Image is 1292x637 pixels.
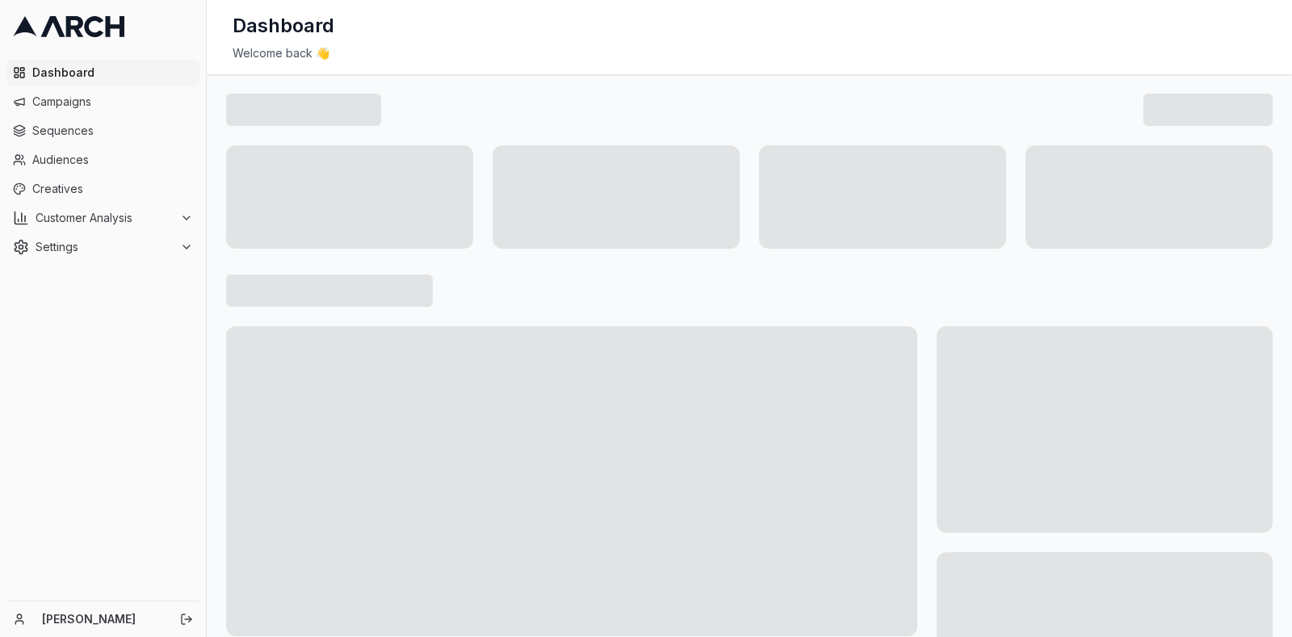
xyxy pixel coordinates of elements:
a: Audiences [6,147,199,173]
span: Customer Analysis [36,210,174,226]
a: Sequences [6,118,199,144]
div: Welcome back 👋 [233,45,1266,61]
span: Audiences [32,152,193,168]
button: Customer Analysis [6,205,199,231]
a: [PERSON_NAME] [42,611,162,627]
h1: Dashboard [233,13,334,39]
button: Settings [6,234,199,260]
a: Dashboard [6,60,199,86]
span: Campaigns [32,94,193,110]
a: Campaigns [6,89,199,115]
span: Sequences [32,123,193,139]
button: Log out [175,608,198,631]
span: Settings [36,239,174,255]
span: Creatives [32,181,193,197]
a: Creatives [6,176,199,202]
span: Dashboard [32,65,193,81]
